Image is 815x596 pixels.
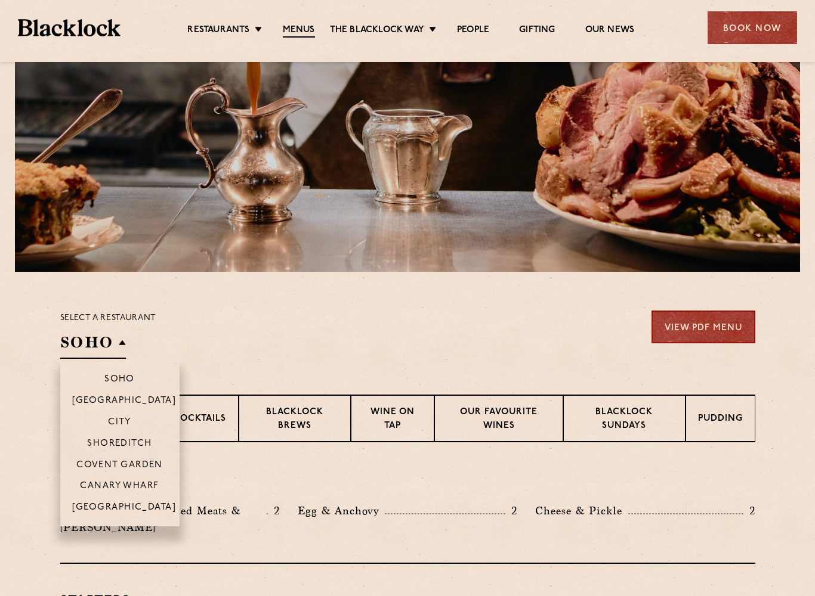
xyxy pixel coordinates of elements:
[283,24,315,38] a: Menus
[72,396,177,406] p: [GEOGRAPHIC_DATA]
[187,24,249,36] a: Restaurants
[80,481,159,492] p: Canary Wharf
[251,406,338,434] p: Blacklock Brews
[72,502,177,513] p: [GEOGRAPHIC_DATA]
[268,503,280,519] p: 2
[104,374,135,385] p: Soho
[173,412,226,427] p: Cocktails
[87,439,152,449] p: Shoreditch
[76,460,163,471] p: Covent Garden
[652,311,755,343] a: View PDF Menu
[585,24,635,36] a: Our News
[457,24,489,36] a: People
[576,406,673,434] p: Blacklock Sundays
[708,11,797,44] div: Book Now
[60,472,755,488] h3: Pre Chop Bites
[519,24,555,36] a: Gifting
[363,406,422,434] p: Wine on Tap
[698,412,743,427] p: Pudding
[505,503,517,519] p: 2
[298,502,385,519] p: Egg & Anchovy
[60,311,156,326] p: Select a restaurant
[535,502,628,519] p: Cheese & Pickle
[108,417,131,428] p: City
[18,19,121,36] img: BL_Textured_Logo-footer-cropped.svg
[60,332,126,359] h2: SOHO
[743,503,755,519] p: 2
[330,24,424,36] a: The Blacklock Way
[447,406,551,434] p: Our favourite wines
